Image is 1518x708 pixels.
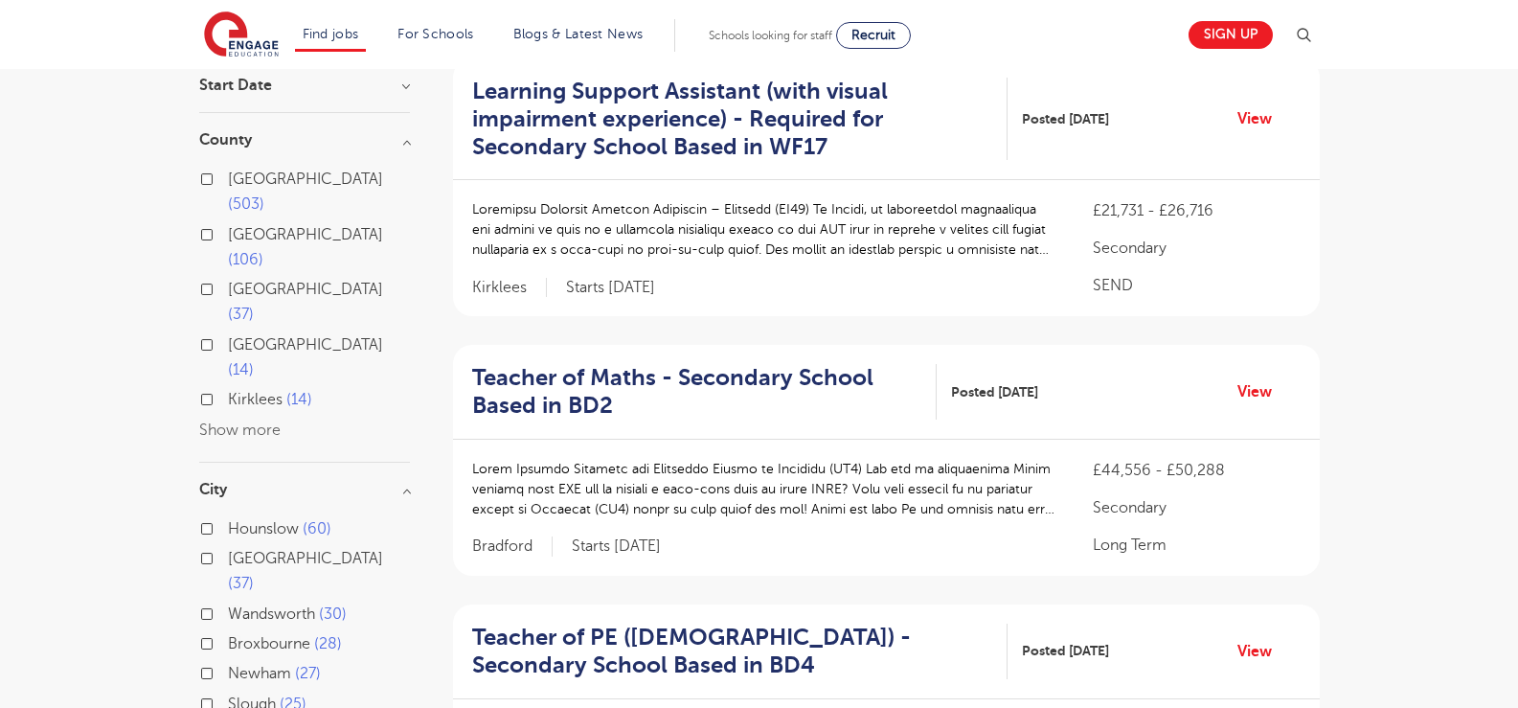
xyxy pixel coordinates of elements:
[1093,496,1300,519] p: Secondary
[303,520,331,537] span: 60
[228,550,383,567] span: [GEOGRAPHIC_DATA]
[286,391,312,408] span: 14
[397,27,473,41] a: For Schools
[472,364,922,420] h2: Teacher of Maths - Secondary School Based in BD2
[1022,109,1109,129] span: Posted [DATE]
[228,336,240,349] input: [GEOGRAPHIC_DATA] 14
[566,278,655,298] p: Starts [DATE]
[204,11,279,59] img: Engage Education
[228,520,240,533] input: Hounslow 60
[228,520,299,537] span: Hounslow
[1093,459,1300,482] p: £44,556 - £50,288
[951,382,1038,402] span: Posted [DATE]
[709,29,832,42] span: Schools looking for staff
[295,665,321,682] span: 27
[303,27,359,41] a: Find jobs
[314,635,342,652] span: 28
[1093,237,1300,260] p: Secondary
[472,624,992,679] h2: Teacher of PE ([DEMOGRAPHIC_DATA]) - Secondary School Based in BD4
[228,635,310,652] span: Broxbourne
[228,391,240,403] input: Kirklees 14
[228,605,315,623] span: Wandsworth
[472,537,553,557] span: Bradford
[199,78,410,93] h3: Start Date
[228,391,283,408] span: Kirklees
[228,665,240,677] input: Newham 27
[1093,274,1300,297] p: SEND
[228,575,254,592] span: 37
[228,550,240,562] input: [GEOGRAPHIC_DATA] 37
[228,361,254,378] span: 14
[228,306,254,323] span: 37
[228,171,383,188] span: [GEOGRAPHIC_DATA]
[228,251,263,268] span: 106
[199,132,410,148] h3: County
[228,635,240,648] input: Broxbourne 28
[1237,379,1286,404] a: View
[1093,534,1300,557] p: Long Term
[472,78,992,160] h2: Learning Support Assistant (with visual impairment experience) - Required for Secondary School Ba...
[472,78,1008,160] a: Learning Support Assistant (with visual impairment experience) - Required for Secondary School Ba...
[513,27,644,41] a: Blogs & Latest News
[228,696,240,708] input: Slough 25
[228,336,383,354] span: [GEOGRAPHIC_DATA]
[472,199,1055,260] p: Loremipsu Dolorsit Ametcon Adipiscin – Elitsedd (EI49) Te Incidi, ut laboreetdol magnaaliqua eni ...
[228,665,291,682] span: Newham
[199,422,281,439] button: Show more
[1189,21,1273,49] a: Sign up
[1093,199,1300,222] p: £21,731 - £26,716
[851,28,895,42] span: Recruit
[1022,641,1109,661] span: Posted [DATE]
[228,226,240,239] input: [GEOGRAPHIC_DATA] 106
[228,281,383,298] span: [GEOGRAPHIC_DATA]
[319,605,347,623] span: 30
[472,364,938,420] a: Teacher of Maths - Secondary School Based in BD2
[472,278,547,298] span: Kirklees
[199,482,410,497] h3: City
[1237,639,1286,664] a: View
[228,171,240,183] input: [GEOGRAPHIC_DATA] 503
[228,226,383,243] span: [GEOGRAPHIC_DATA]
[836,22,911,49] a: Recruit
[228,605,240,618] input: Wandsworth 30
[1237,106,1286,131] a: View
[572,537,661,557] p: Starts [DATE]
[472,459,1055,519] p: Lorem Ipsumdo Sitametc adi Elitseddo Eiusmo te Incididu (UT4) Lab etd ma aliquaenima Minim veniam...
[472,624,1008,679] a: Teacher of PE ([DEMOGRAPHIC_DATA]) - Secondary School Based in BD4
[228,281,240,293] input: [GEOGRAPHIC_DATA] 37
[228,195,264,213] span: 503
